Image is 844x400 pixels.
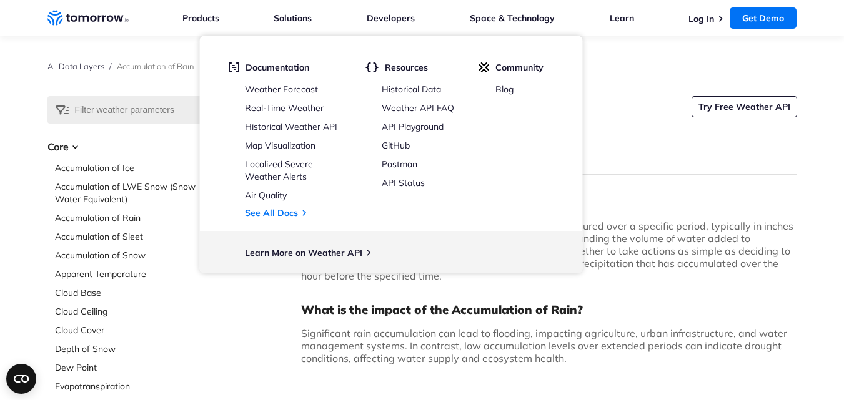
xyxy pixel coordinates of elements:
a: Accumulation of LWE Snow (Snow Water Equivalent) [55,180,221,205]
a: Accumulation of Rain [55,212,221,224]
a: Products [182,12,219,24]
a: Try Free Weather API [692,96,797,117]
a: Get Demo [730,7,797,29]
span: Accumulation of Rain [117,61,194,71]
a: Home link [47,9,129,27]
a: Air Quality [245,190,287,201]
img: tio-c.svg [479,62,489,73]
span: Community [495,62,544,73]
a: Weather Forecast [245,84,318,95]
span: / [109,61,112,71]
a: Cloud Base [55,286,221,299]
a: Depth of Snow [55,343,221,355]
a: Historical Data [382,84,441,95]
a: Learn [610,12,634,24]
input: Filter weather parameters [47,96,221,124]
a: Developers [367,12,415,24]
a: All Data Layers [47,61,104,71]
span: Documentation [246,62,309,73]
a: Learn More on Weather API [245,247,362,258]
a: GitHub [382,140,410,151]
a: Log In [688,13,714,24]
a: Map Visualization [245,140,315,151]
a: Blog [495,84,514,95]
a: Accumulation of Ice [55,162,221,174]
img: brackets.svg [365,62,379,73]
h3: What is the impact of the Accumulation of Rain? [301,302,797,317]
a: Dew Point [55,361,221,374]
button: Open CMP widget [6,364,36,394]
a: Postman [382,159,417,170]
img: doc.svg [228,62,239,73]
span: Resources [385,62,428,73]
a: Weather API FAQ [382,102,454,114]
a: Real-Time Weather [245,102,324,114]
a: Historical Weather API [245,121,337,132]
a: Localized Severe Weather Alerts [245,159,313,182]
a: Evapotranspiration [55,380,221,393]
a: Accumulation of Sleet [55,230,221,243]
h3: Core [47,139,221,154]
a: API Playground [382,121,444,132]
a: Space & Technology [470,12,555,24]
a: Solutions [274,12,312,24]
a: Cloud Ceiling [55,305,221,318]
span: Significant rain accumulation can lead to flooding, impacting agriculture, urban infrastructure, ... [301,327,787,364]
a: API Status [382,177,425,188]
a: Cloud Cover [55,324,221,336]
a: See All Docs [245,207,298,218]
a: Accumulation of Snow [55,249,221,261]
a: Apparent Temperature [55,268,221,280]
